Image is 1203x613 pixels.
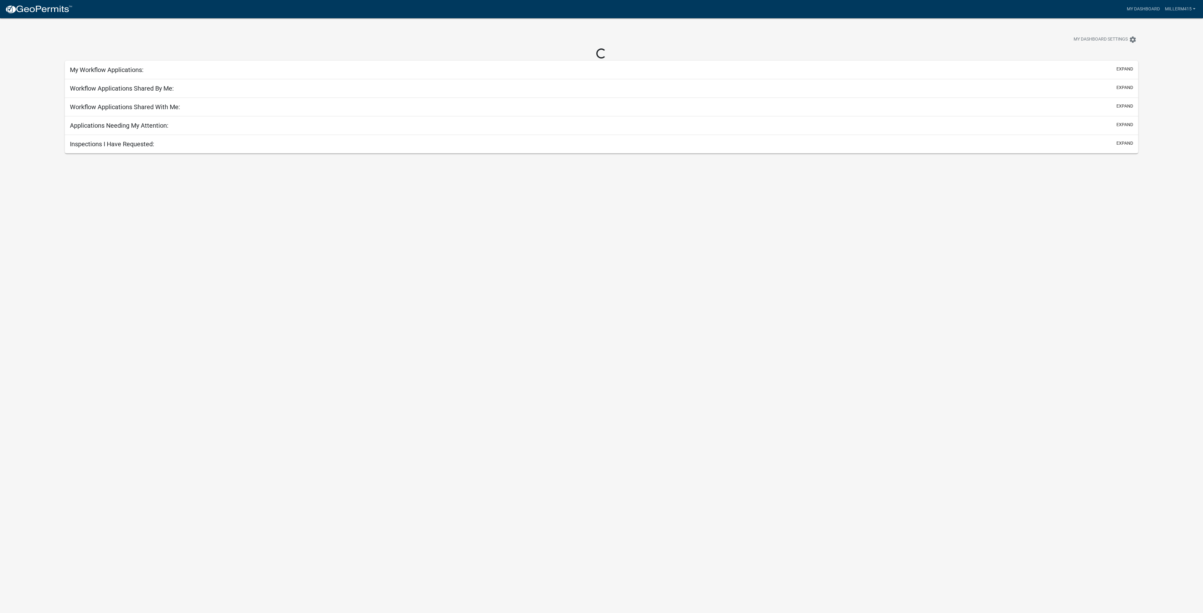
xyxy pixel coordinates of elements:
button: expand [1116,84,1133,91]
button: expand [1116,121,1133,128]
i: settings [1129,36,1137,43]
button: My Dashboard Settingssettings [1069,33,1142,46]
button: expand [1116,140,1133,147]
a: My Dashboard [1124,3,1162,15]
button: expand [1116,103,1133,109]
button: expand [1116,66,1133,72]
h5: My Workflow Applications: [70,66,144,74]
span: My Dashboard Settings [1074,36,1128,43]
h5: Applications Needing My Attention: [70,122,168,129]
a: millerm415 [1162,3,1198,15]
h5: Inspections I Have Requested: [70,140,154,148]
h5: Workflow Applications Shared By Me: [70,85,174,92]
h5: Workflow Applications Shared With Me: [70,103,180,111]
